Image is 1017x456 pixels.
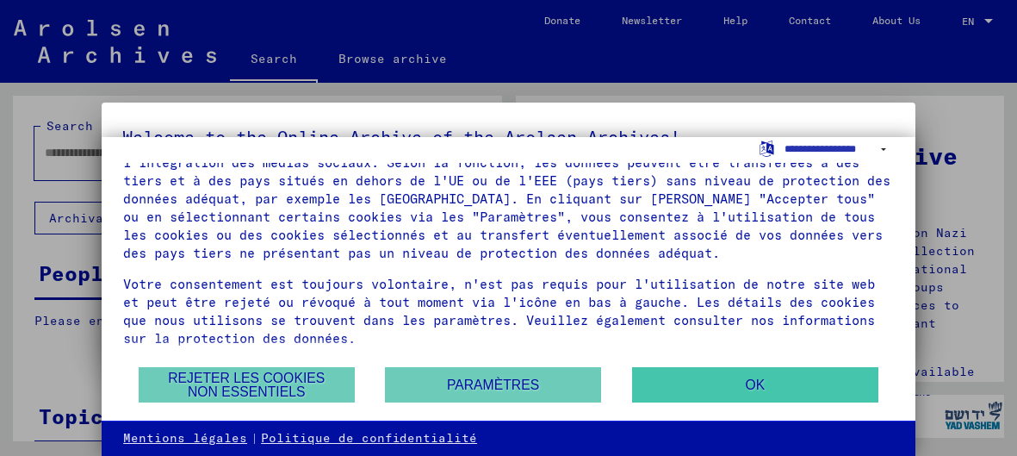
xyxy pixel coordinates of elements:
[784,137,894,162] select: Choisir la langue
[123,430,247,447] a: Mentions légales
[758,139,776,155] label: Choisir la langue
[261,430,477,447] a: Politique de confidentialité
[123,275,894,347] div: Votre consentement est toujours volontaire, n'est pas requis pour l'utilisation de notre site web...
[139,367,355,403] button: Rejeter les cookies non essentiels
[122,123,895,151] h5: Welcome to the Online Archive of the Arolsen Archives!
[123,99,894,262] div: Ce site web utilise des cookies et des fonctions similaires pour traiter les informations sur les...
[385,367,601,403] button: Paramètres
[632,367,878,403] button: OK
